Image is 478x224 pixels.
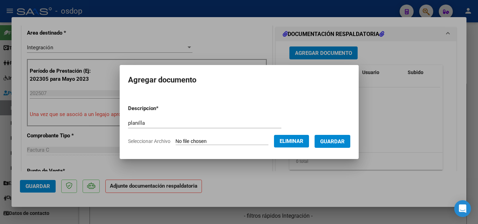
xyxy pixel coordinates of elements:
[320,138,345,145] span: Guardar
[128,138,170,144] span: Seleccionar Archivo
[454,200,471,217] div: Open Intercom Messenger
[315,135,350,148] button: Guardar
[274,135,309,147] button: Eliminar
[280,138,303,144] span: Eliminar
[128,73,350,87] h2: Agregar documento
[128,104,195,113] p: Descripcion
